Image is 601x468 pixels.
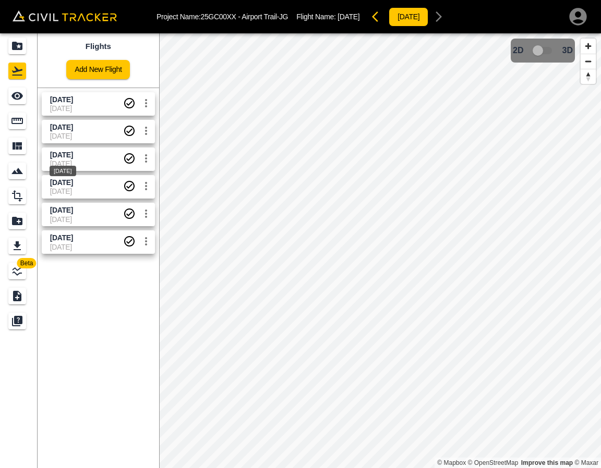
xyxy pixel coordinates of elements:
button: Reset bearing to north [581,69,596,84]
span: 3D model not uploaded yet [528,41,558,60]
p: Project Name: 25GC00XX - Airport Trail-JG [157,13,288,21]
a: Map feedback [521,459,573,466]
p: Flight Name: [296,13,359,21]
a: Mapbox [437,459,466,466]
button: Zoom out [581,54,596,69]
span: 3D [562,46,573,55]
span: [DATE] [338,13,359,21]
a: OpenStreetMap [468,459,519,466]
button: [DATE] [389,7,428,27]
canvas: Map [159,33,601,468]
span: 2D [513,46,523,55]
a: Maxar [574,459,598,466]
div: [DATE] [50,166,76,176]
button: Zoom in [581,39,596,54]
img: Civil Tracker [13,10,117,21]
